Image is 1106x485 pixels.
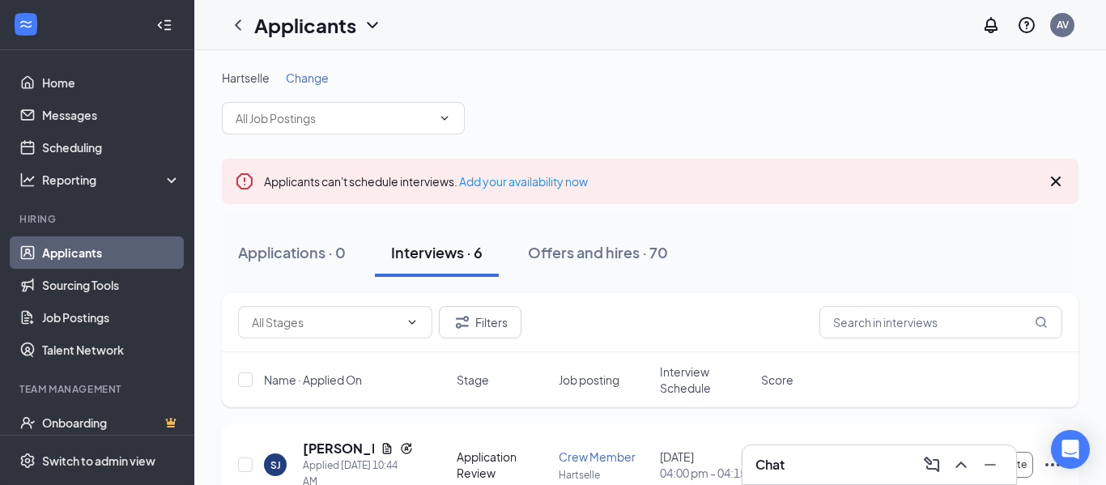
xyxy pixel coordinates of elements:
[19,172,36,188] svg: Analysis
[1017,15,1036,35] svg: QuestionInfo
[559,468,650,482] p: Hartselle
[42,66,181,99] a: Home
[222,70,270,85] span: Hartselle
[948,452,974,478] button: ChevronUp
[363,15,382,35] svg: ChevronDown
[270,458,281,472] div: SJ
[1057,18,1069,32] div: AV
[1043,455,1062,474] svg: Ellipses
[19,453,36,469] svg: Settings
[228,15,248,35] svg: ChevronLeft
[236,109,432,127] input: All Job Postings
[660,465,751,481] span: 04:00 pm - 04:15 pm
[19,382,177,396] div: Team Management
[264,372,362,388] span: Name · Applied On
[254,11,356,39] h1: Applicants
[18,16,34,32] svg: WorkstreamLogo
[660,449,751,481] div: [DATE]
[660,364,751,396] span: Interview Schedule
[42,236,181,269] a: Applicants
[559,372,619,388] span: Job posting
[981,15,1001,35] svg: Notifications
[156,17,172,33] svg: Collapse
[459,174,588,189] a: Add your availability now
[1046,172,1066,191] svg: Cross
[457,372,489,388] span: Stage
[42,172,181,188] div: Reporting
[381,442,393,455] svg: Document
[303,440,374,457] h5: [PERSON_NAME]
[391,242,483,262] div: Interviews · 6
[438,112,451,125] svg: ChevronDown
[42,453,155,469] div: Switch to admin view
[922,455,942,474] svg: ComposeMessage
[42,99,181,131] a: Messages
[400,442,413,455] svg: Reapply
[19,212,177,226] div: Hiring
[819,306,1062,338] input: Search in interviews
[252,313,399,331] input: All Stages
[981,455,1000,474] svg: Minimize
[264,174,588,189] span: Applicants can't schedule interviews.
[919,452,945,478] button: ComposeMessage
[457,449,548,481] div: Application Review
[235,172,254,191] svg: Error
[406,316,419,329] svg: ChevronDown
[42,301,181,334] a: Job Postings
[951,455,971,474] svg: ChevronUp
[42,131,181,164] a: Scheduling
[528,242,668,262] div: Offers and hires · 70
[755,456,785,474] h3: Chat
[977,452,1003,478] button: Minimize
[439,306,521,338] button: Filter Filters
[42,334,181,366] a: Talent Network
[1051,430,1090,469] div: Open Intercom Messenger
[761,372,793,388] span: Score
[42,406,181,439] a: OnboardingCrown
[286,70,329,85] span: Change
[559,449,636,464] span: Crew Member
[42,269,181,301] a: Sourcing Tools
[453,313,472,332] svg: Filter
[1035,316,1048,329] svg: MagnifyingGlass
[238,242,346,262] div: Applications · 0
